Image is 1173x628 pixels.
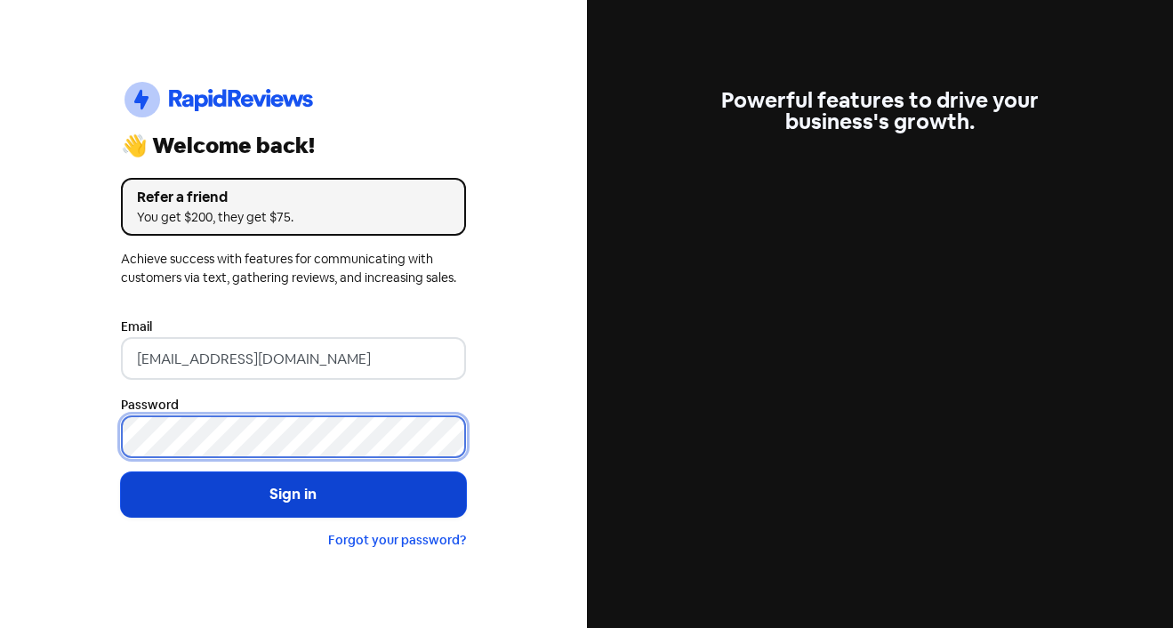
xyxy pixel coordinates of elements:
[121,250,466,287] div: Achieve success with features for communicating with customers via text, gathering reviews, and i...
[121,337,466,380] input: Enter your email address...
[328,532,466,548] a: Forgot your password?
[137,208,450,227] div: You get $200, they get $75.
[121,472,466,517] button: Sign in
[137,187,450,208] div: Refer a friend
[121,135,466,157] div: 👋 Welcome back!
[707,90,1052,133] div: Powerful features to drive your business's growth.
[121,396,179,415] label: Password
[121,318,152,336] label: Email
